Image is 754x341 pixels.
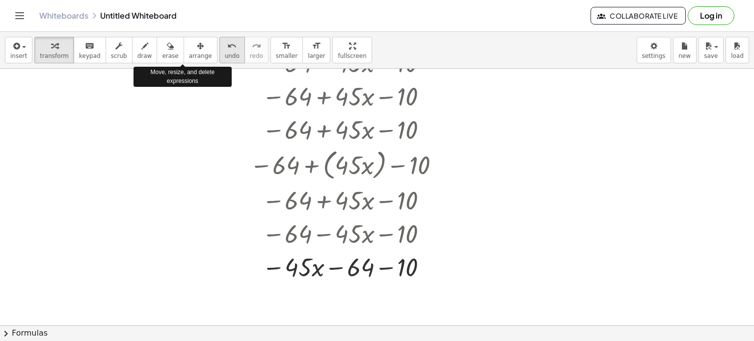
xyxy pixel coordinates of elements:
button: keyboardkeypad [74,37,106,63]
span: transform [40,52,69,59]
button: save [699,37,724,63]
span: draw [137,52,152,59]
span: scrub [111,52,127,59]
span: smaller [276,52,297,59]
span: fullscreen [338,52,366,59]
span: larger [308,52,325,59]
button: transform [34,37,74,63]
span: redo [250,52,263,59]
button: undoundo [219,37,245,63]
button: new [673,37,697,63]
button: fullscreen [332,37,372,63]
span: keypad [79,52,101,59]
button: redoredo [244,37,269,63]
span: arrange [189,52,212,59]
button: format_sizelarger [302,37,330,63]
div: Move, resize, and delete expressions [134,67,232,86]
span: Collaborate Live [599,11,677,20]
button: settings [637,37,671,63]
span: new [678,52,691,59]
button: insert [5,37,32,63]
span: erase [162,52,178,59]
button: erase [157,37,184,63]
i: format_size [282,40,291,52]
button: draw [132,37,158,63]
span: load [731,52,744,59]
span: settings [642,52,666,59]
button: load [726,37,749,63]
button: Toggle navigation [12,8,27,24]
span: undo [225,52,240,59]
a: Whiteboards [39,11,88,21]
button: arrange [184,37,217,63]
button: scrub [106,37,133,63]
span: save [704,52,718,59]
i: undo [227,40,237,52]
button: Log in [688,6,734,25]
i: redo [252,40,261,52]
button: Collaborate Live [591,7,686,25]
i: keyboard [85,40,94,52]
span: insert [10,52,27,59]
i: format_size [312,40,321,52]
button: format_sizesmaller [270,37,303,63]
